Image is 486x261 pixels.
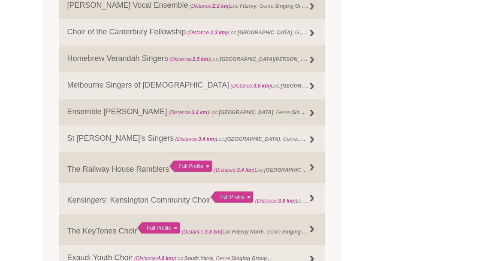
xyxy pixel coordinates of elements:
strong: [GEOGRAPHIC_DATA][PERSON_NAME][GEOGRAPHIC_DATA] [220,54,371,63]
span: (Distance: ) [169,109,209,115]
a: The KeyTones Choir Full Profile (Distance:3.8 km)Loc:Fitzroy North, Genre:Singing Group ,, Members: [59,214,325,245]
div: Full Profile [169,161,212,172]
strong: 3.8 km [205,229,220,235]
span: Loc: , Genre: , Members: [188,1,344,9]
strong: Singing Group , [275,1,313,9]
strong: 3.4 km [237,167,253,173]
strong: 3.0 km [254,83,269,89]
strong: [GEOGRAPHIC_DATA] [219,109,273,115]
strong: [GEOGRAPHIC_DATA][PERSON_NAME][GEOGRAPHIC_DATA] [264,165,416,173]
span: (Distance: ) [182,229,223,235]
strong: [GEOGRAPHIC_DATA] [281,81,335,89]
a: Choir of the Canterbury Fellowship (Distance:2.3 km)Loc:[GEOGRAPHIC_DATA], Genre:Singing Group ,,... [59,19,325,46]
a: Melbourne Singers of [DEMOGRAPHIC_DATA] (Distance:3.0 km)Loc:[GEOGRAPHIC_DATA], Genre:, Members: [59,72,325,99]
span: (Distance: ) [214,167,255,173]
span: (Distance: ) [175,136,216,142]
a: St [PERSON_NAME]’s Singers (Distance:3.4 km)Loc:[GEOGRAPHIC_DATA], Genre:Singing Group ,, Members: [59,125,325,152]
div: Full Profile [137,222,180,234]
span: (Distance: ) [187,30,228,36]
strong: 3.4 km [198,136,214,142]
span: (Distance: ) [169,56,210,62]
a: Kensingers: Kensington Community Choir Full Profile (Distance:3.6 km)Loc:[GEOGRAPHIC_DATA], Genre:, [59,183,325,214]
strong: [GEOGRAPHIC_DATA] [238,30,292,36]
a: Homebrew Verandah Singers (Distance:2.5 km)Loc:[GEOGRAPHIC_DATA][PERSON_NAME][GEOGRAPHIC_DATA], G... [59,46,325,72]
strong: [GEOGRAPHIC_DATA] [226,136,280,142]
strong: Fitzroy North [232,229,264,235]
span: Loc: , Genre: , [255,196,418,204]
strong: 2.2 km [212,3,228,9]
strong: 2.3 km [210,30,226,36]
span: Loc: , Genre: , Members: [229,81,426,89]
span: (Distance: ) [230,83,271,89]
span: Loc: , Genre: , Members: [186,27,380,36]
strong: Fitzroy [240,3,257,9]
span: Loc: , Genre: , Members: [167,107,361,116]
a: The Railway House Ramblers Full Profile (Distance:3.4 km)Loc:[GEOGRAPHIC_DATA][PERSON_NAME][GEOGR... [59,152,325,183]
span: (Distance: ) [190,3,230,9]
strong: Singing Group , [282,227,320,235]
span: Loc: , Genre: , Members: [174,134,392,143]
strong: 2.5 km [192,56,208,62]
div: Full Profile [211,191,253,203]
span: (Distance: ) [255,198,296,204]
strong: 3.4 km [191,109,207,115]
a: Ensemble [PERSON_NAME] (Distance:3.4 km)Loc:[GEOGRAPHIC_DATA], Genre:Singing Group ,, Members: [59,99,325,125]
span: Loc: , Genre: , Members: [182,227,355,235]
strong: 3.6 km [278,198,294,204]
strong: Singing Group , [292,107,330,116]
span: Loc: , Genre: , [168,54,430,63]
